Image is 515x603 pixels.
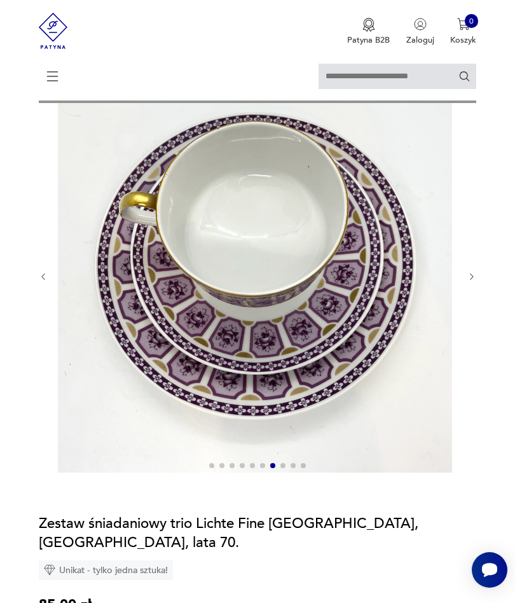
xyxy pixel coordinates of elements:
button: Szukaj [458,70,470,82]
p: Patyna B2B [347,34,390,46]
a: Ikona medaluPatyna B2B [347,18,390,46]
h1: Zestaw śniadaniowy trio Lichte Fine [GEOGRAPHIC_DATA], [GEOGRAPHIC_DATA], lata 70. [39,514,477,553]
iframe: Smartsupp widget button [472,552,507,588]
p: Koszyk [450,34,476,46]
button: Zaloguj [406,18,434,46]
p: Zaloguj [406,34,434,46]
div: 0 [465,14,479,28]
img: Ikonka użytkownika [414,18,427,31]
img: Ikona medalu [362,18,375,32]
button: 0Koszyk [450,18,476,46]
img: Ikona diamentu [44,564,55,576]
div: Unikat - tylko jedna sztuka! [39,560,173,580]
img: Ikona koszyka [457,18,470,31]
button: Patyna B2B [347,18,390,46]
img: Zdjęcie produktu Zestaw śniadaniowy trio Lichte Fine China, Niemcy, lata 70. [58,78,452,473]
